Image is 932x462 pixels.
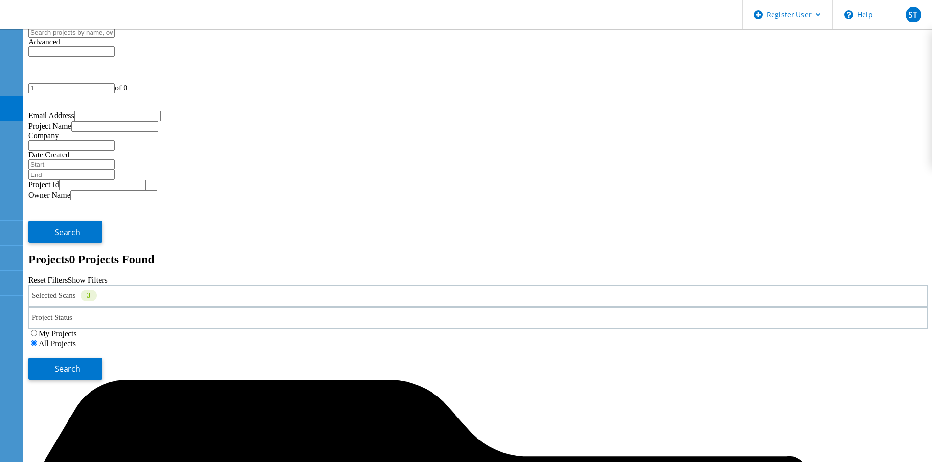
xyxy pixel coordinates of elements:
div: Selected Scans [28,285,928,307]
span: Search [55,363,80,374]
span: Search [55,227,80,238]
a: Show Filters [68,276,107,284]
a: Live Optics Dashboard [10,19,115,27]
label: My Projects [39,330,77,338]
label: Owner Name [28,191,70,199]
label: Company [28,132,59,140]
a: Reset Filters [28,276,68,284]
input: End [28,170,115,180]
span: ST [909,11,917,19]
label: Email Address [28,111,74,120]
label: Date Created [28,151,69,159]
label: Project Name [28,122,71,130]
label: Project Id [28,180,59,189]
b: Projects [28,253,69,265]
div: 3 [81,290,97,301]
div: | [28,102,928,111]
input: Start [28,159,115,170]
div: | [28,66,928,74]
label: All Projects [39,339,76,348]
button: Search [28,221,102,243]
span: 0 Projects Found [69,253,155,265]
span: of 0 [115,84,127,92]
svg: \n [844,10,853,19]
span: Advanced [28,38,60,46]
div: Project Status [28,307,928,329]
input: Search projects by name, owner, ID, company, etc [28,27,115,38]
button: Search [28,358,102,380]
